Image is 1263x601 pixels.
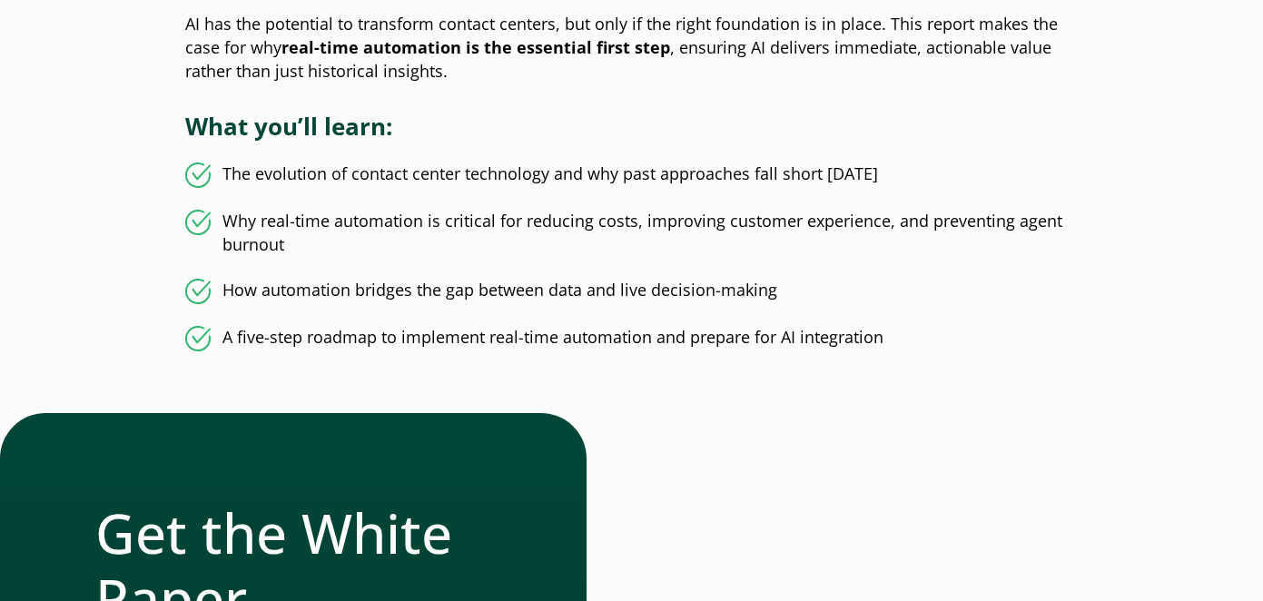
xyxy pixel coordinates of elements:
[281,36,670,58] strong: real-time automation is the essential first step
[185,110,392,143] strong: What you’ll learn:
[185,326,1079,351] li: A five-step roadmap to implement real-time automation and prepare for AI integration
[185,210,1079,257] li: Why real-time automation is critical for reducing costs, improving customer experience, and preve...
[185,163,1079,188] li: The evolution of contact center technology and why past approaches fall short [DATE]
[185,13,1079,84] p: AI has the potential to transform contact centers, but only if the right foundation is in place. ...
[185,279,1079,304] li: How automation bridges the gap between data and live decision-making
